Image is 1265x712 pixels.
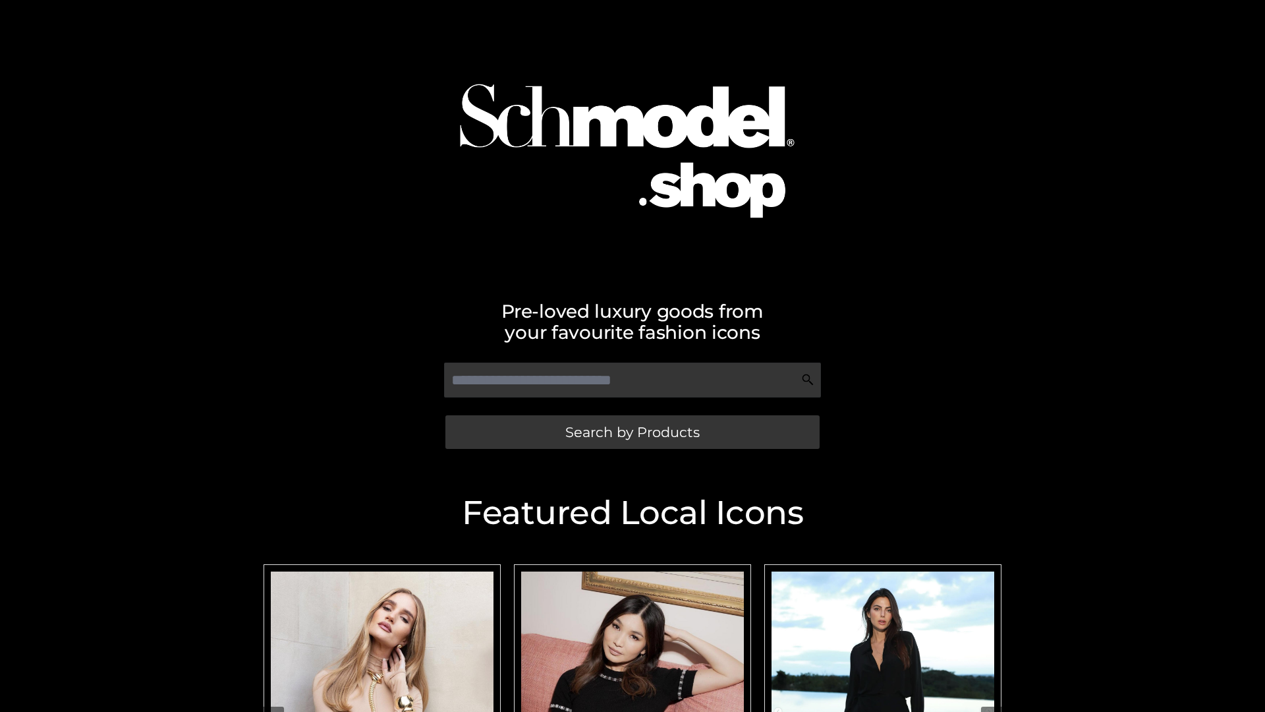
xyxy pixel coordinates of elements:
a: Search by Products [445,415,820,449]
img: Search Icon [801,373,814,386]
h2: Pre-loved luxury goods from your favourite fashion icons [257,301,1008,343]
h2: Featured Local Icons​ [257,496,1008,529]
span: Search by Products [565,425,700,439]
